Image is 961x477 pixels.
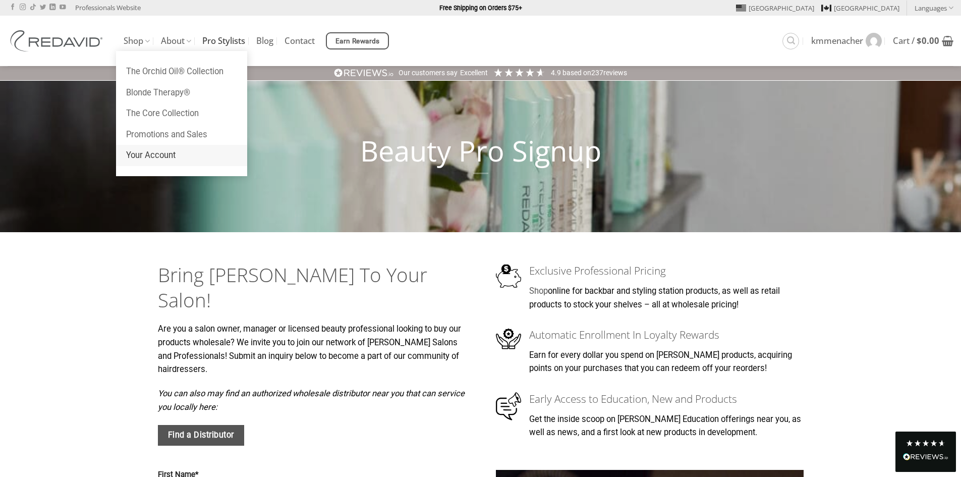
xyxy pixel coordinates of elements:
h3: Early Access to Education, New and Products [529,391,803,407]
a: kmmenacher [811,28,882,54]
p: Get the inside scoop on [PERSON_NAME] Education offerings near you, as well as news, and a first ... [529,413,803,440]
span: Find a Distributor [168,429,234,442]
a: [GEOGRAPHIC_DATA] [736,1,814,16]
a: Find a Distributor [158,425,244,446]
p: Earn for every dollar you spend on [PERSON_NAME] products, acquiring points on your purchases tha... [529,349,803,376]
a: Pro Stylists [202,32,245,50]
p: Are you a salon owner, manager or licensed beauty professional looking to buy our products wholes... [158,323,466,377]
h2: Bring [PERSON_NAME] To Your Salon! [158,262,466,313]
a: The Orchid Oil® Collection [116,61,247,82]
span: reviews [603,69,627,77]
img: REDAVID Salon Products | United States [8,30,108,51]
div: Our customers say [399,68,458,78]
span: $ [917,35,922,46]
span: 237 [591,69,603,77]
bdi: 0.00 [917,35,939,46]
a: Shop [529,286,548,296]
a: View cart [893,30,953,52]
a: Follow on Instagram [20,4,26,11]
a: Blonde Therapy® [116,82,247,103]
img: REVIEWS.io [334,68,393,78]
strong: Free Shipping on Orders $75+ [439,4,522,12]
a: Follow on LinkedIn [49,4,55,11]
div: Read All Reviews [895,432,956,472]
a: Languages [915,1,953,15]
a: Shop [124,31,150,51]
span: 4.9 [551,69,562,77]
span: kmmenacher [811,37,863,45]
p: online for backbar and styling station products, as well as retail products to stock your shelves... [529,285,803,311]
span: Based on [562,69,591,77]
a: Blog [256,32,273,50]
a: Follow on Facebook [10,4,16,11]
a: Follow on YouTube [60,4,66,11]
div: 4.8 Stars [906,439,946,447]
a: Follow on Twitter [40,4,46,11]
a: Search [782,33,799,49]
a: Follow on TikTok [30,4,36,11]
span: Earn Rewards [335,36,380,47]
a: Promotions and Sales [116,124,247,145]
img: REVIEWS.io [903,453,948,460]
a: Your Account [116,145,247,166]
a: About [161,31,191,51]
a: The Core Collection [116,103,247,124]
div: Excellent [460,68,488,78]
div: 4.92 Stars [493,67,546,78]
h3: Exclusive Professional Pricing [529,262,803,279]
strong: Beauty Pro Signup [360,131,601,170]
em: You can also may find an authorized wholesale distributor near you that can service you locally h... [158,389,465,412]
a: Contact [285,32,315,50]
div: Read All Reviews [903,451,948,464]
h3: Automatic Enrollment In Loyalty Rewards [529,327,803,343]
a: Earn Rewards [326,32,389,49]
span: Cart / [893,37,939,45]
a: [GEOGRAPHIC_DATA] [821,1,899,16]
